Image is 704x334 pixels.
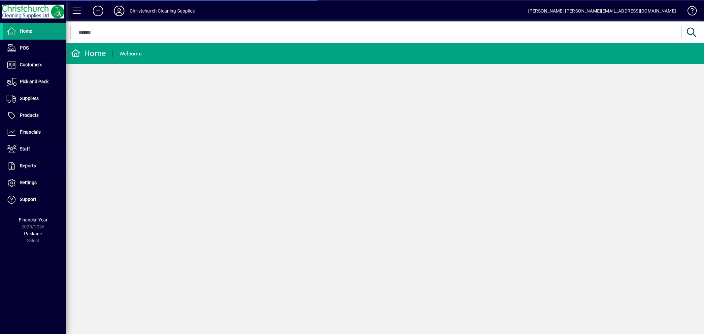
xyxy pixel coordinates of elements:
[3,158,66,174] a: Reports
[3,40,66,56] a: POS
[20,79,49,84] span: Pick and Pack
[3,57,66,73] a: Customers
[20,163,36,168] span: Reports
[24,231,42,236] span: Package
[109,5,130,17] button: Profile
[3,74,66,90] a: Pick and Pack
[20,28,32,34] span: Home
[3,90,66,107] a: Suppliers
[20,96,39,101] span: Suppliers
[3,124,66,141] a: Financials
[20,197,36,202] span: Support
[20,146,30,151] span: Staff
[20,129,41,135] span: Financials
[130,6,195,16] div: Christchurch Cleaning Supplies
[3,191,66,208] a: Support
[3,107,66,124] a: Products
[71,48,106,59] div: Home
[528,6,676,16] div: [PERSON_NAME] [PERSON_NAME][EMAIL_ADDRESS][DOMAIN_NAME]
[19,217,48,222] span: Financial Year
[119,49,142,59] div: Welcome
[20,62,42,67] span: Customers
[20,180,37,185] span: Settings
[3,175,66,191] a: Settings
[20,113,39,118] span: Products
[3,141,66,157] a: Staff
[87,5,109,17] button: Add
[683,1,696,23] a: Knowledge Base
[20,45,29,50] span: POS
